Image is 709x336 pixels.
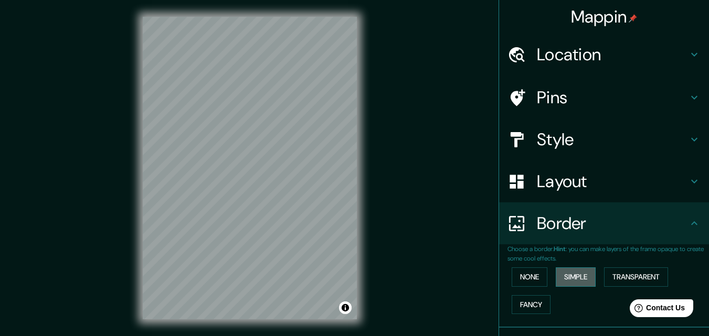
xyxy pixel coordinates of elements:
[556,267,596,287] button: Simple
[499,34,709,75] div: Location
[499,77,709,118] div: Pins
[499,202,709,244] div: Border
[604,267,668,287] button: Transparent
[499,118,709,160] div: Style
[339,301,352,314] button: Toggle attribution
[629,14,637,23] img: pin-icon.png
[616,295,697,324] iframe: Help widget launcher
[499,160,709,202] div: Layout
[507,244,709,263] p: Choose a border. : you can make layers of the frame opaque to create some cool effects.
[537,171,688,192] h4: Layout
[554,245,566,253] b: Hint
[537,213,688,234] h4: Border
[512,295,551,315] button: Fancy
[571,6,638,27] h4: Mappin
[537,44,688,65] h4: Location
[537,87,688,108] h4: Pins
[512,267,547,287] button: None
[143,17,357,319] canvas: Map
[537,129,688,150] h4: Style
